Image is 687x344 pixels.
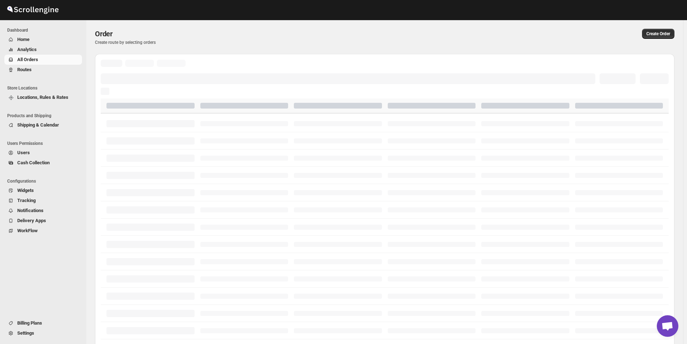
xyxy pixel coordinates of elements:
[4,35,82,45] button: Home
[4,45,82,55] button: Analytics
[646,31,670,37] span: Create Order
[17,122,59,128] span: Shipping & Calendar
[17,218,46,223] span: Delivery Apps
[4,55,82,65] button: All Orders
[95,40,395,45] p: Create route by selecting orders
[4,226,82,236] button: WorkFlow
[17,228,38,233] span: WorkFlow
[17,67,32,72] span: Routes
[7,85,83,91] span: Store Locations
[4,120,82,130] button: Shipping & Calendar
[4,206,82,216] button: Notifications
[17,160,50,165] span: Cash Collection
[17,47,37,52] span: Analytics
[4,196,82,206] button: Tracking
[657,315,678,337] div: Open chat
[4,216,82,226] button: Delivery Apps
[642,29,674,39] button: Create custom order
[95,29,113,38] span: Order
[4,185,82,196] button: Widgets
[4,318,82,328] button: Billing Plans
[17,57,38,62] span: All Orders
[7,178,83,184] span: Configurations
[17,320,42,326] span: Billing Plans
[4,65,82,75] button: Routes
[17,150,30,155] span: Users
[17,198,36,203] span: Tracking
[17,208,44,213] span: Notifications
[7,113,83,119] span: Products and Shipping
[7,141,83,146] span: Users Permissions
[4,158,82,168] button: Cash Collection
[7,27,83,33] span: Dashboard
[17,188,34,193] span: Widgets
[4,328,82,338] button: Settings
[4,92,82,102] button: Locations, Rules & Rates
[17,37,29,42] span: Home
[17,330,34,336] span: Settings
[4,148,82,158] button: Users
[17,95,68,100] span: Locations, Rules & Rates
